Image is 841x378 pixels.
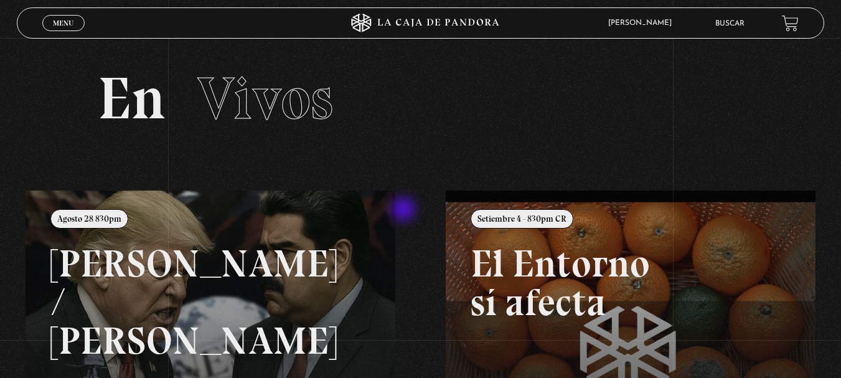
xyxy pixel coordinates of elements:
a: View your shopping cart [782,15,799,32]
span: [PERSON_NAME] [602,19,684,27]
a: Buscar [715,20,745,27]
span: Cerrar [49,30,78,39]
span: Menu [53,19,73,27]
h2: En [98,69,744,128]
span: Vivos [197,63,333,134]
